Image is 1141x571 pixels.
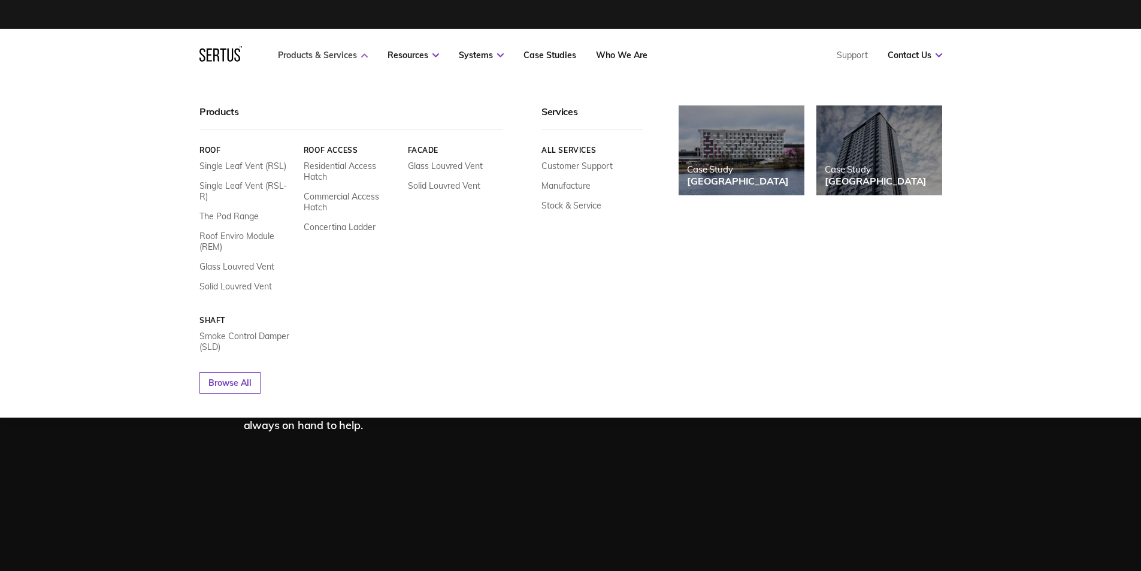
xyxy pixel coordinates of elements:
[596,50,647,61] a: Who We Are
[278,50,368,61] a: Products & Services
[199,146,295,155] a: Roof
[679,105,804,195] a: Case Study[GEOGRAPHIC_DATA]
[837,50,868,61] a: Support
[199,331,295,352] a: Smoke Control Damper (SLD)
[407,161,482,171] a: Glass Louvred Vent
[816,105,942,195] a: Case Study[GEOGRAPHIC_DATA]
[388,50,439,61] a: Resources
[199,161,286,171] a: Single Leaf Vent (RSL)
[199,281,272,292] a: Solid Louvred Vent
[303,146,398,155] a: Roof Access
[459,50,504,61] a: Systems
[199,105,503,130] div: Products
[199,231,295,252] a: Roof Enviro Module (REM)
[303,161,398,182] a: Residential Access Hatch
[925,432,1141,571] iframe: Chat Widget
[687,164,789,175] div: Case Study
[407,146,503,155] a: Facade
[825,175,927,187] div: [GEOGRAPHIC_DATA]
[541,180,591,191] a: Manufacture
[523,50,576,61] a: Case Studies
[303,191,398,213] a: Commercial Access Hatch
[541,146,643,155] a: All services
[687,175,789,187] div: [GEOGRAPHIC_DATA]
[199,180,295,202] a: Single Leaf Vent (RSL-R)
[199,261,274,272] a: Glass Louvred Vent
[541,105,643,130] div: Services
[199,372,261,394] a: Browse All
[199,211,259,222] a: The Pod Range
[888,50,942,61] a: Contact Us
[407,180,480,191] a: Solid Louvred Vent
[541,200,601,211] a: Stock & Service
[541,161,613,171] a: Customer Support
[825,164,927,175] div: Case Study
[199,316,295,325] a: Shaft
[303,222,375,232] a: Concertina Ladder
